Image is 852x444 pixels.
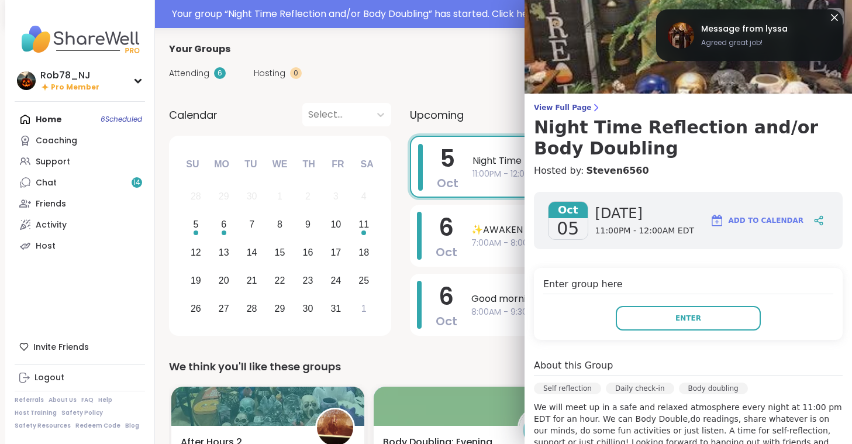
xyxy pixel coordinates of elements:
[15,396,44,404] a: Referrals
[439,280,454,313] span: 6
[169,107,218,123] span: Calendar
[295,240,320,266] div: Choose Thursday, October 16th, 2025
[169,67,209,80] span: Attending
[219,188,229,204] div: 29
[701,23,788,35] span: Message from lyssa
[440,142,455,175] span: 5
[358,216,369,232] div: 11
[323,296,349,321] div: Choose Friday, October 31st, 2025
[595,204,694,223] span: [DATE]
[51,82,99,92] span: Pro Member
[15,409,57,417] a: Host Training
[36,240,56,252] div: Host
[193,216,198,232] div: 5
[172,7,840,21] div: Your group “ Night Time Reflection and/or Body Doubling ” has started. Click here to enter!
[323,184,349,209] div: Not available Friday, October 3rd, 2025
[15,214,145,235] a: Activity
[275,301,285,316] div: 29
[249,216,254,232] div: 7
[351,296,377,321] div: Choose Saturday, November 1st, 2025
[35,372,64,384] div: Logout
[184,212,209,238] div: Choose Sunday, October 5th, 2025
[36,177,57,189] div: Chat
[586,164,649,178] a: Steven6560
[472,168,811,180] span: 11:00PM - 12:00AM EDT
[247,188,257,204] div: 30
[595,225,694,237] span: 11:00PM - 12:00AM EDT
[543,277,833,294] h4: Enter group here
[351,184,377,209] div: Not available Saturday, October 4th, 2025
[211,296,236,321] div: Choose Monday, October 27th, 2025
[247,245,257,260] div: 14
[169,359,833,375] div: We think you'll like these groups
[267,212,292,238] div: Choose Wednesday, October 8th, 2025
[471,237,812,249] span: 7:00AM - 8:00AM EDT
[15,422,71,430] a: Safety Resources
[191,245,201,260] div: 12
[191,188,201,204] div: 28
[351,212,377,238] div: Choose Saturday, October 11th, 2025
[534,103,843,159] a: View Full PageNight Time Reflection and/or Body Doubling
[36,135,77,147] div: Coaching
[534,103,843,112] span: View Full Page
[15,130,145,151] a: Coaching
[219,301,229,316] div: 27
[211,240,236,266] div: Choose Monday, October 13th, 2025
[191,273,201,288] div: 19
[267,240,292,266] div: Choose Wednesday, October 15th, 2025
[17,71,36,90] img: Rob78_NJ
[333,188,339,204] div: 3
[211,184,236,209] div: Not available Monday, September 29th, 2025
[351,268,377,293] div: Choose Saturday, October 25th, 2025
[606,383,674,394] div: Daily check-in
[184,184,209,209] div: Not available Sunday, September 28th, 2025
[354,152,380,177] div: Sa
[191,301,201,316] div: 26
[549,202,588,218] span: Oct
[169,42,230,56] span: Your Groups
[471,223,812,237] span: ✨AWAKEN WITH BEAUTIFUL SOULS✨
[254,67,285,80] span: Hosting
[15,19,145,60] img: ShareWell Nav Logo
[295,296,320,321] div: Choose Thursday, October 30th, 2025
[439,211,454,244] span: 6
[125,422,139,430] a: Blog
[679,383,748,394] div: Body doubling
[267,296,292,321] div: Choose Wednesday, October 29th, 2025
[729,215,803,226] span: Add to Calendar
[61,409,103,417] a: Safety Policy
[358,273,369,288] div: 25
[668,16,831,54] a: lyssaMessage from lyssaAgreed great job!
[184,296,209,321] div: Choose Sunday, October 26th, 2025
[471,292,812,306] span: Good mornings, Goals and Gratitude's
[15,151,145,172] a: Support
[303,245,313,260] div: 16
[471,306,812,318] span: 8:00AM - 9:30AM EDT
[209,152,234,177] div: Mo
[275,273,285,288] div: 22
[472,154,811,168] span: Night Time Reflection and/or Body Doubling
[701,37,788,48] span: Agreed great job!
[180,152,205,177] div: Su
[361,301,367,316] div: 1
[133,178,140,188] span: 14
[534,164,843,178] h4: Hosted by:
[221,216,226,232] div: 6
[710,214,724,228] img: ShareWell Logomark
[305,188,311,204] div: 2
[534,383,601,394] div: Self reflection
[40,69,99,82] div: Rob78_NJ
[330,273,341,288] div: 24
[410,107,464,123] span: Upcoming
[36,219,67,231] div: Activity
[361,188,367,204] div: 4
[295,212,320,238] div: Choose Thursday, October 9th, 2025
[295,184,320,209] div: Not available Thursday, October 2nd, 2025
[616,306,761,331] button: Enter
[305,216,311,232] div: 9
[15,235,145,256] a: Host
[81,396,94,404] a: FAQ
[358,245,369,260] div: 18
[267,152,292,177] div: We
[325,152,351,177] div: Fr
